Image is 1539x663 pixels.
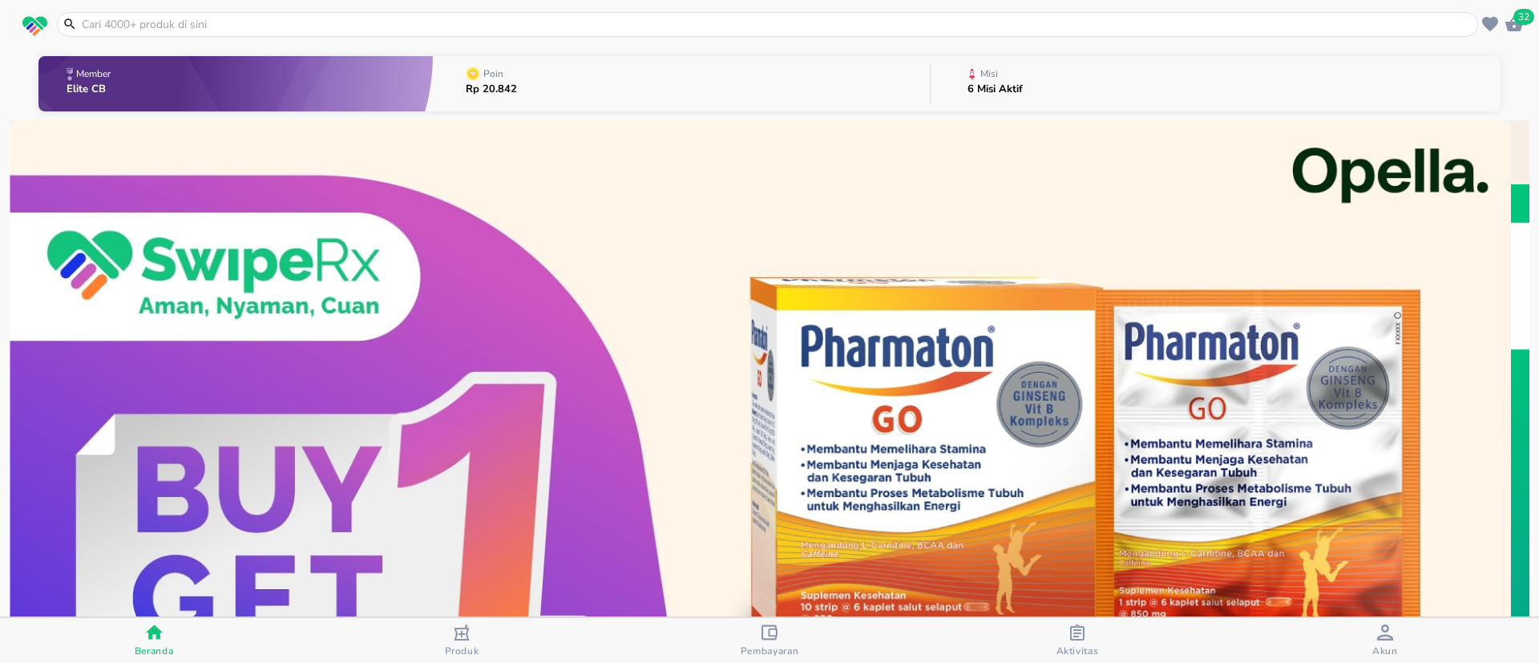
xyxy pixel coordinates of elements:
span: Akun [1372,645,1398,657]
p: Misi [980,69,998,79]
p: Member [76,69,111,79]
p: Rp 20.842 [466,84,517,95]
button: Misi6 Misi Aktif [931,52,1501,115]
button: Aktivitas [923,618,1231,663]
p: Poin [483,69,503,79]
span: Pembayaran [741,645,799,657]
span: Aktivitas [1056,645,1099,657]
img: logo_swiperx_s.bd005f3b.svg [22,16,47,37]
button: Akun [1231,618,1539,663]
p: Elite CB [67,84,114,95]
button: Produk [308,618,616,663]
button: Pembayaran [616,618,923,663]
button: PoinRp 20.842 [433,52,930,115]
span: Produk [445,645,479,657]
input: Cari 4000+ produk di sini [80,16,1474,33]
span: Beranda [135,645,174,657]
p: 6 Misi Aktif [967,84,1023,95]
button: 32 [1502,12,1526,36]
span: 32 [1513,9,1534,25]
button: MemberElite CB [38,52,433,115]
